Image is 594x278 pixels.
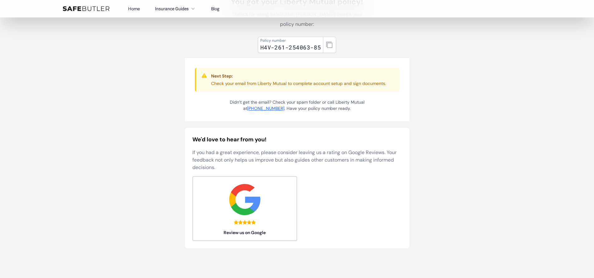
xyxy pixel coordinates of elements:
[234,220,256,224] div: 5.0
[192,135,402,144] h2: We'd love to hear from you!
[227,99,367,111] p: Didn’t get the email? Check your spam folder or call Liberty Mutual at . Have your policy number ...
[260,38,321,43] div: Policy number
[211,80,386,87] p: Check your email from Liberty Mutual to complete account setup and sign documents.
[192,176,297,241] a: Review us on Google
[63,6,109,11] img: SafeButler Text Logo
[247,106,284,111] a: [PHONE_NUMBER]
[260,43,321,52] div: H4V-261-254063-85
[227,9,367,29] p: Thanks for using SafeButler, [PERSON_NAME]! Here's your policy number:
[155,5,196,12] button: Insurance Guides
[193,229,297,236] span: Review us on Google
[229,184,260,215] img: google.svg
[211,73,386,79] h3: Next Step:
[211,6,220,12] a: Blog
[192,149,402,171] p: If you had a great experience, please consider leaving us a rating on Google Reviews. Your feedba...
[128,6,140,12] a: Home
